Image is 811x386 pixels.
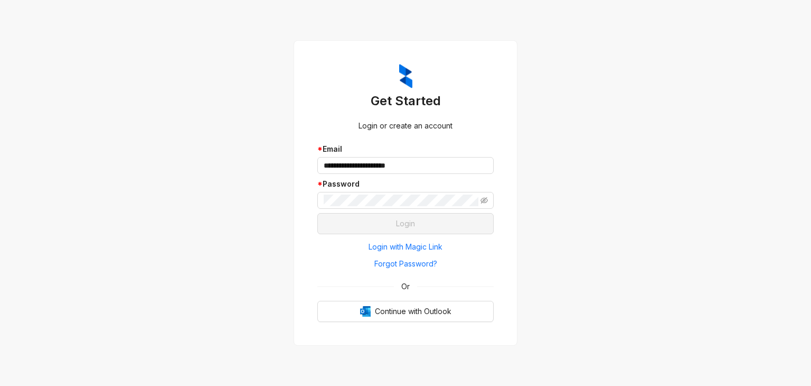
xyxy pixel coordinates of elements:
[317,301,494,322] button: OutlookContinue with Outlook
[317,178,494,190] div: Password
[317,238,494,255] button: Login with Magic Link
[317,120,494,132] div: Login or create an account
[317,255,494,272] button: Forgot Password?
[394,281,417,292] span: Or
[374,258,437,270] span: Forgot Password?
[369,241,442,253] span: Login with Magic Link
[480,197,488,204] span: eye-invisible
[360,306,371,317] img: Outlook
[317,143,494,155] div: Email
[317,93,494,109] h3: Get Started
[399,64,412,88] img: ZumaIcon
[317,213,494,234] button: Login
[375,306,451,317] span: Continue with Outlook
